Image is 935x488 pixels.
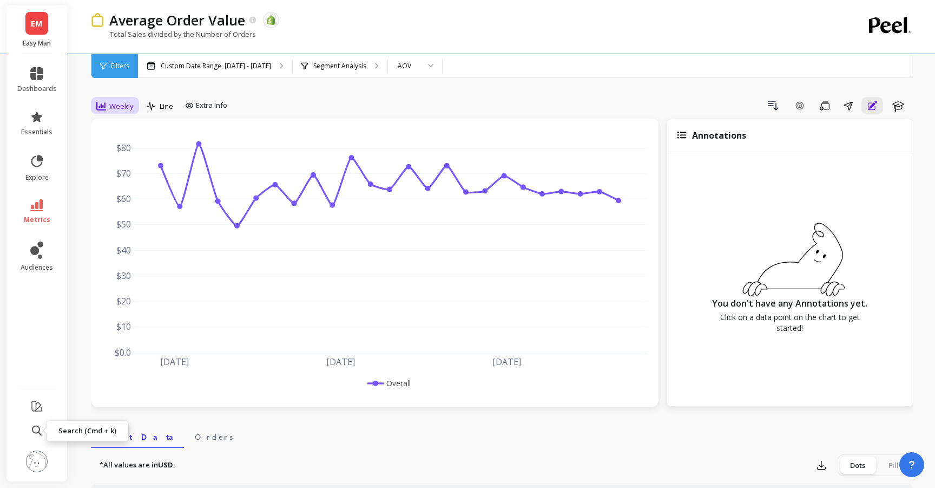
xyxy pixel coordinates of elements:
[196,100,227,111] span: Extra Info
[21,263,53,272] span: audiences
[17,84,57,93] span: dashboards
[109,11,245,29] p: Average Order Value
[195,432,233,443] span: Orders
[17,39,57,48] p: Easy Man
[266,15,276,25] img: api.shopify.svg
[730,217,850,297] img: svg+xml;base64,PHN2ZyB3aWR0aD0iMzQ2IiBoZWlnaHQ9IjIzMSIgdmlld0JveD0iMCAwIDM0NiAyMzEiIGZpbGw9Im5vbm...
[111,62,129,70] span: Filters
[840,457,875,474] div: Dots
[91,29,256,39] p: Total Sales divided by the Number of Orders
[692,129,746,141] span: Annotations
[109,101,134,112] span: Weekly
[91,13,104,27] img: header icon
[313,62,366,70] p: Segment Analysis
[875,457,911,474] div: Fill
[91,423,913,448] nav: Tabs
[100,460,175,471] p: *All values are in
[158,460,175,470] strong: USD.
[160,101,173,112] span: Line
[24,216,50,224] span: metrics
[26,451,48,472] img: profile picture
[899,452,924,477] button: ?
[161,62,271,70] p: Custom Date Range, [DATE] - [DATE]
[908,457,915,472] span: ?
[93,432,182,443] span: Chart Data
[712,297,867,310] p: You don't have any Annotations yet.
[31,17,43,30] span: EM
[21,128,52,136] span: essentials
[398,61,419,71] div: AOV
[25,173,49,182] span: explore
[710,312,870,334] p: Click on a data point on the chart to get started!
